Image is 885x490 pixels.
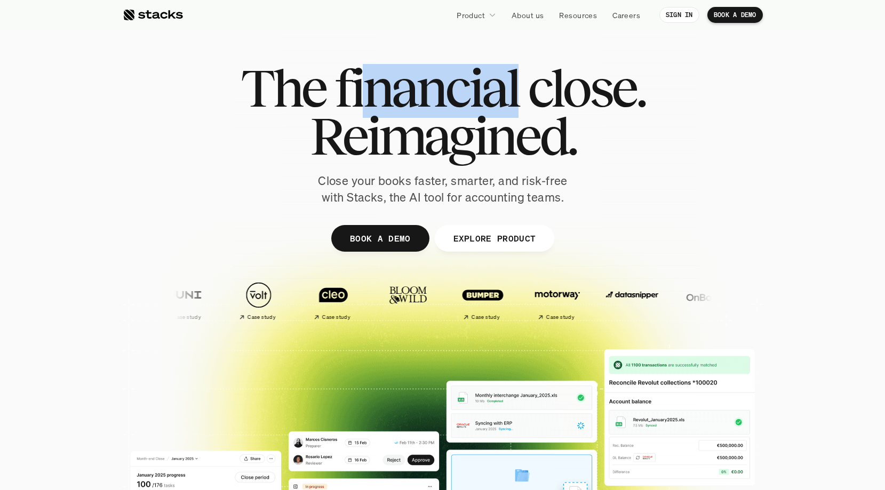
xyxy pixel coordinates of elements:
[612,10,640,21] p: Careers
[349,230,410,246] p: BOOK A DEMO
[334,64,519,112] span: financial
[505,5,550,25] a: About us
[553,5,603,25] a: Resources
[309,112,576,160] span: Reimagined.
[714,11,756,19] p: BOOK A DEMO
[453,230,536,246] p: EXPLORE PRODUCT
[145,276,214,325] a: Case study
[707,7,763,23] a: BOOK A DEMO
[317,314,346,320] h2: Case study
[219,276,289,325] a: Case study
[518,276,587,325] a: Case study
[241,64,325,112] span: The
[457,10,485,21] p: Product
[467,314,495,320] h2: Case study
[126,203,173,211] a: Privacy Policy
[659,7,699,23] a: SIGN IN
[528,64,645,112] span: close.
[331,225,429,252] a: BOOK A DEMO
[541,314,570,320] h2: Case study
[512,10,544,21] p: About us
[666,11,693,19] p: SIGN IN
[434,225,554,252] a: EXPLORE PRODUCT
[243,314,271,320] h2: Case study
[168,314,196,320] h2: Case study
[606,5,647,25] a: Careers
[559,10,597,21] p: Resources
[309,173,576,206] p: Close your books faster, smarter, and risk-free with Stacks, the AI tool for accounting teams.
[443,276,513,325] a: Case study
[294,276,363,325] a: Case study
